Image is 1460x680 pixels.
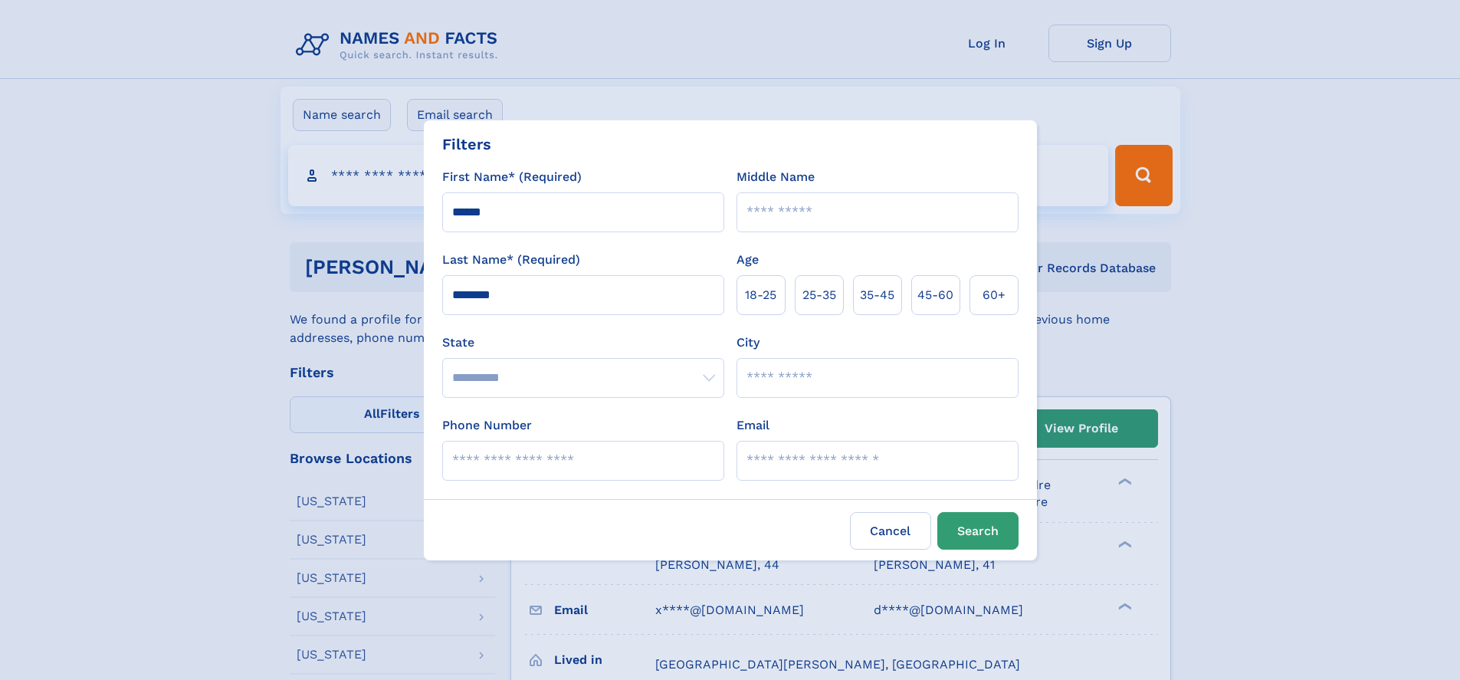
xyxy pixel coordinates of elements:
[745,286,776,304] span: 18‑25
[917,286,953,304] span: 45‑60
[442,251,580,269] label: Last Name* (Required)
[442,416,532,435] label: Phone Number
[442,133,491,156] div: Filters
[442,333,724,352] label: State
[442,168,582,186] label: First Name* (Required)
[802,286,836,304] span: 25‑35
[737,333,760,352] label: City
[737,168,815,186] label: Middle Name
[860,286,894,304] span: 35‑45
[937,512,1019,550] button: Search
[737,416,769,435] label: Email
[850,512,931,550] label: Cancel
[983,286,1006,304] span: 60+
[737,251,759,269] label: Age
